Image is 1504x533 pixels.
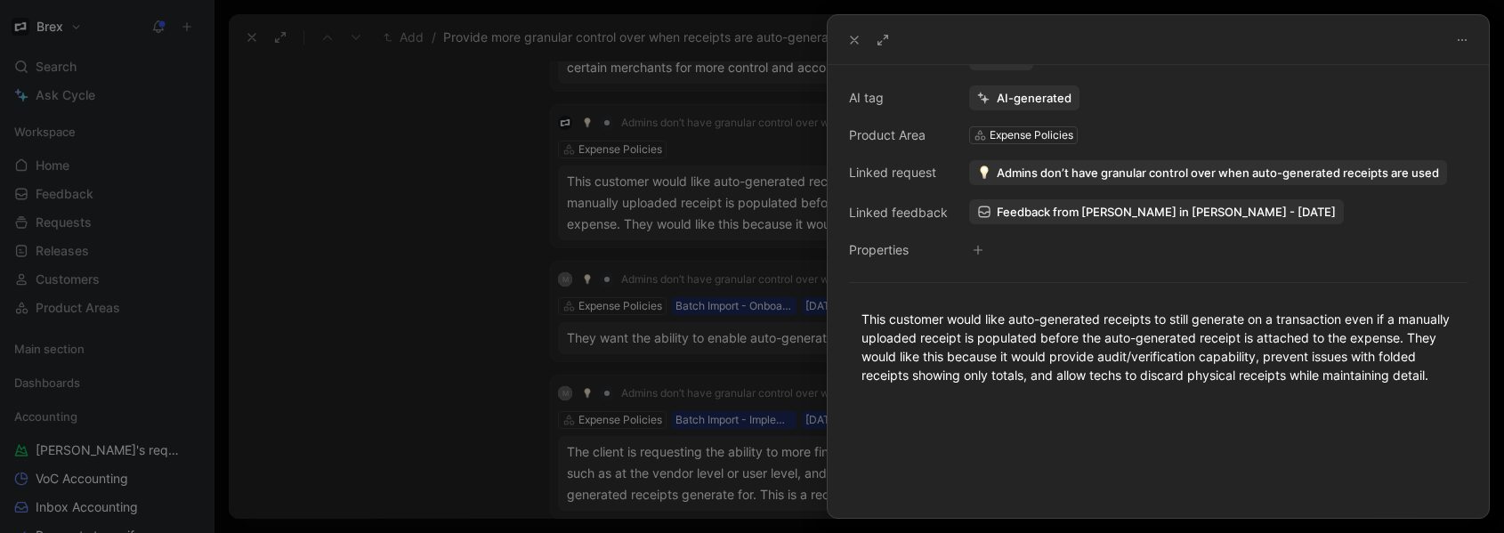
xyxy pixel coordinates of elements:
[861,310,1455,384] div: This customer would like auto-generated receipts to still generate on a transaction even if a man...
[997,165,1439,181] span: Admins don’t have granular control over when auto-generated receipts are used
[849,87,948,109] div: AI tag
[969,85,1079,110] button: AI-generated
[849,239,948,261] div: Properties
[849,162,948,183] div: Linked request
[977,166,991,180] img: 💡
[969,160,1447,185] button: 💡Admins don’t have granular control over when auto-generated receipts are used
[990,126,1073,144] div: Expense Policies
[849,202,948,223] div: Linked feedback
[969,199,1344,224] a: Feedback from [PERSON_NAME] in [PERSON_NAME] - [DATE]
[997,204,1336,220] span: Feedback from [PERSON_NAME] in [PERSON_NAME] - [DATE]
[997,90,1071,106] div: AI-generated
[849,125,948,146] div: Product Area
